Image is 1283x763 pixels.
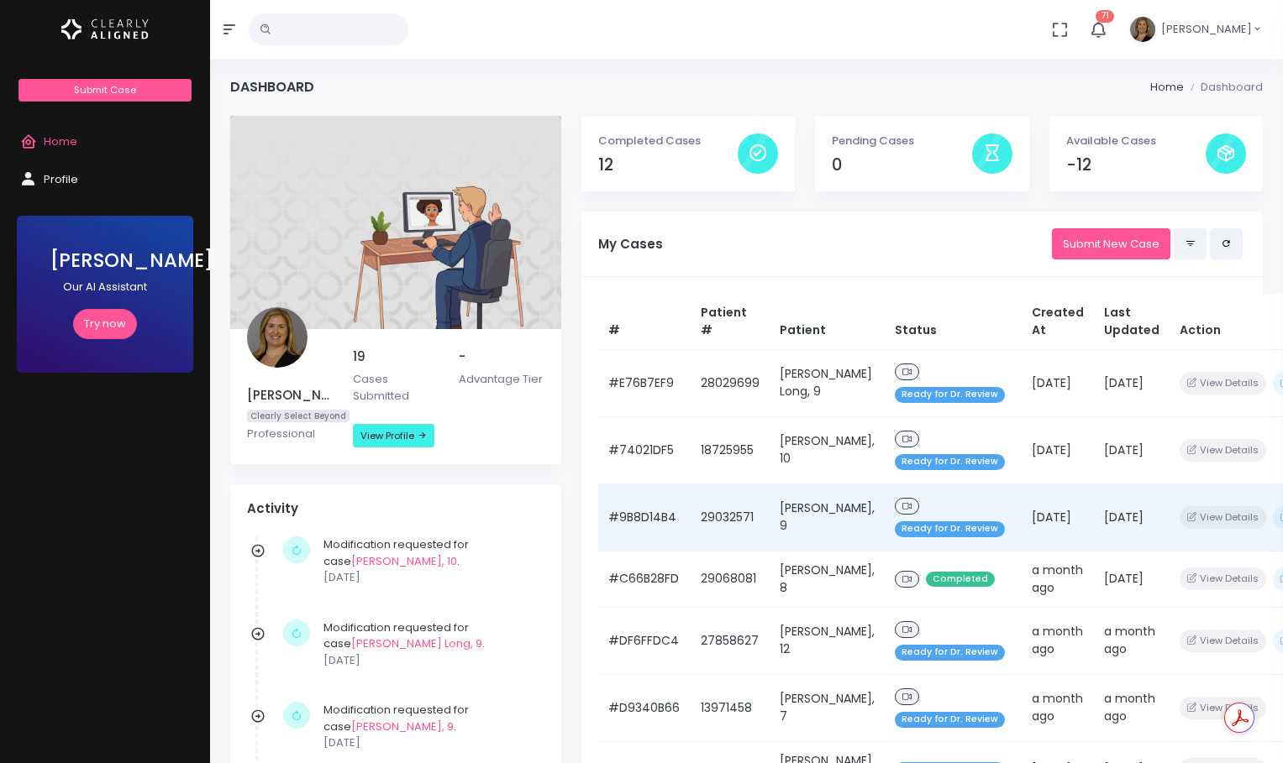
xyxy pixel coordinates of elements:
[1184,79,1263,96] li: Dashboard
[770,416,885,483] td: [PERSON_NAME], 10
[1180,439,1266,462] button: View Details
[598,155,738,175] h4: 12
[770,483,885,551] td: [PERSON_NAME], 9
[1094,294,1170,350] th: Last Updated
[1161,21,1252,38] span: [PERSON_NAME]
[1180,697,1266,719] button: View Details
[598,483,691,551] td: #9B8D14B4
[1022,483,1094,551] td: [DATE]
[50,249,160,272] h3: [PERSON_NAME]
[1094,349,1170,416] td: [DATE]
[351,635,482,651] a: [PERSON_NAME] Long, 9
[1022,416,1094,483] td: [DATE]
[353,424,434,447] a: View Profile
[895,454,1005,470] span: Ready for Dr. Review
[1094,607,1170,674] td: a month ago
[459,349,544,364] h5: -
[230,79,314,95] h4: Dashboard
[1022,674,1094,741] td: a month ago
[895,712,1005,728] span: Ready for Dr. Review
[247,501,544,516] h4: Activity
[770,674,885,741] td: [PERSON_NAME], 7
[1150,79,1184,96] li: Home
[598,674,691,741] td: #D9340B66
[74,83,136,97] span: Submit Case
[323,619,536,669] div: Modification requested for case .
[598,294,691,350] th: #
[598,607,691,674] td: #DF6FFDC4
[770,607,885,674] td: [PERSON_NAME], 12
[247,388,333,403] h5: [PERSON_NAME]
[247,410,350,422] span: Clearly Select Beyond
[895,387,1005,403] span: Ready for Dr. Review
[323,734,536,751] p: [DATE]
[598,237,1052,252] h5: My Cases
[351,553,457,569] a: [PERSON_NAME], 10
[691,349,770,416] td: 28029699
[351,719,454,734] a: [PERSON_NAME], 9
[323,569,536,586] p: [DATE]
[1066,133,1206,149] p: Available Cases
[1180,372,1266,395] button: View Details
[1022,607,1094,674] td: a month ago
[885,294,1022,350] th: Status
[691,551,770,607] td: 29068081
[61,12,149,47] img: Logo Horizontal
[353,371,439,404] p: Cases Submitted
[1180,630,1266,652] button: View Details
[1094,416,1170,483] td: [DATE]
[1180,567,1266,590] button: View Details
[1094,483,1170,551] td: [DATE]
[18,79,191,102] a: Submit Case
[832,133,971,149] p: Pending Cases
[691,294,770,350] th: Patient #
[73,309,137,340] a: Try now
[598,551,691,607] td: #C66B28FD
[691,416,770,483] td: 18725955
[323,536,536,586] div: Modification requested for case .
[691,674,770,741] td: 13971458
[598,416,691,483] td: #74021DF5
[323,702,536,751] div: Modification requested for case .
[247,426,333,442] p: Professional
[1128,14,1158,44] img: Header Avatar
[1180,506,1266,529] button: View Details
[1066,155,1206,175] h4: -12
[1052,228,1170,259] a: Submit New Case
[1022,294,1094,350] th: Created At
[1096,10,1114,23] span: 71
[691,483,770,551] td: 29032571
[353,349,439,364] h5: 19
[770,551,885,607] td: [PERSON_NAME], 8
[691,607,770,674] td: 27858627
[1022,551,1094,607] td: a month ago
[323,652,536,669] p: [DATE]
[770,294,885,350] th: Patient
[1094,551,1170,607] td: [DATE]
[50,279,160,295] p: Our AI Assistant
[598,349,691,416] td: #E76B7EF9
[895,645,1005,661] span: Ready for Dr. Review
[770,349,885,416] td: [PERSON_NAME] Long, 9
[598,133,738,149] p: Completed Cases
[44,133,77,149] span: Home
[832,155,971,175] h4: 0
[926,572,995,588] span: Completed
[44,171,78,187] span: Profile
[895,521,1005,537] span: Ready for Dr. Review
[1022,349,1094,416] td: [DATE]
[459,371,544,388] p: Advantage Tier
[1094,674,1170,741] td: a month ago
